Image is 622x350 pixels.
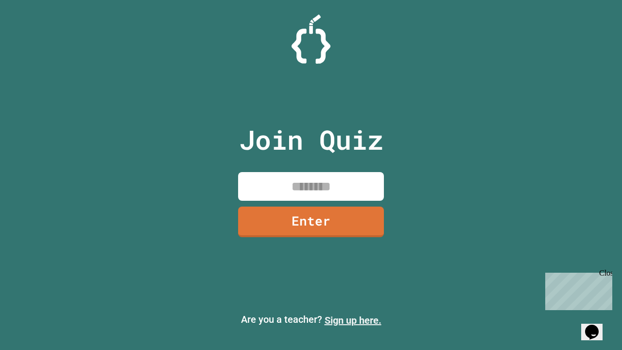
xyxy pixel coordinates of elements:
a: Sign up here. [325,315,381,326]
div: Chat with us now!Close [4,4,67,62]
a: Enter [238,207,384,237]
iframe: chat widget [541,269,612,310]
img: Logo.svg [292,15,330,64]
p: Join Quiz [239,120,383,160]
p: Are you a teacher? [8,312,614,328]
iframe: chat widget [581,311,612,340]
